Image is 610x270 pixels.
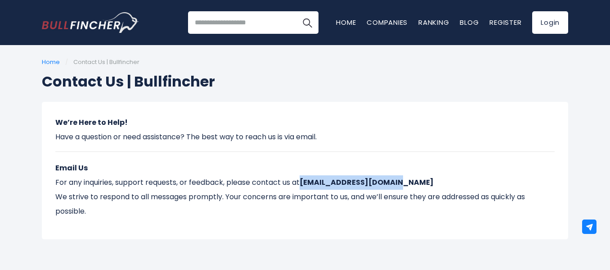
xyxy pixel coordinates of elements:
[73,58,139,66] span: Contact Us | Bullfincher
[418,18,449,27] a: Ranking
[42,59,568,66] ul: /
[55,163,88,173] strong: Email Us
[42,58,60,66] a: Home
[489,18,521,27] a: Register
[336,18,356,27] a: Home
[55,117,128,128] strong: We’re Here to Help!
[42,12,139,33] img: Bullfincher logo
[42,12,139,33] a: Go to homepage
[300,177,434,188] strong: [EMAIL_ADDRESS][DOMAIN_NAME]
[55,115,555,144] p: Have a question or need assistance? The best way to reach us is via email.
[532,11,568,34] a: Login
[460,18,479,27] a: Blog
[55,161,555,219] p: For any inquiries, support requests, or feedback, please contact us at We strive to respond to al...
[42,71,568,92] h1: Contact Us | Bullfincher
[296,11,318,34] button: Search
[367,18,408,27] a: Companies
